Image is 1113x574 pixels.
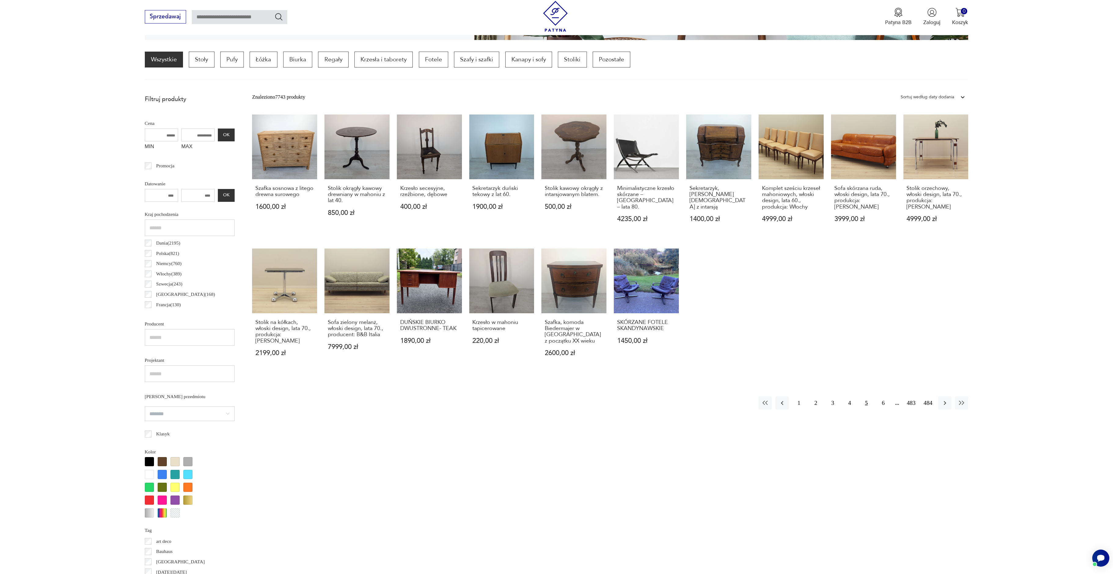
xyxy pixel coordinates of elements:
p: Patyna B2B [885,19,912,26]
p: 2199,00 zł [255,350,314,356]
p: Tag [145,526,235,534]
a: Stolik na kółkach, włoski design, lata 70., produkcja: AllegriStolik na kółkach, włoski design, l... [252,249,317,371]
img: Patyna - sklep z meblami i dekoracjami vintage [540,1,571,32]
a: Ikona medaluPatyna B2B [885,8,912,26]
a: Krzesło w mahoniu tapicerowaneKrzesło w mahoniu tapicerowane220,00 zł [469,249,534,371]
h3: Stolik na kółkach, włoski design, lata 70., produkcja: [PERSON_NAME] [255,319,314,344]
p: 500,00 zł [545,204,603,210]
a: Wszystkie [145,52,183,67]
a: Minimalistyczne krzesło skórzane – Włochy – lata 80.Minimalistyczne krzesło skórzane – [GEOGRAPHI... [614,114,679,237]
button: Sprzedawaj [145,10,186,24]
a: SKÓRZANE FOTELE SKANDYNAWSKIESKÓRZANE FOTELE SKANDYNAWSKIE1450,00 zł [614,249,679,371]
button: 2 [809,396,822,409]
p: 850,00 zł [328,210,386,216]
p: Fotele [419,52,448,67]
p: 7999,00 zł [328,344,386,350]
a: Łóżka [250,52,277,67]
h3: Sekretarzyk duński tekowy z lat 60. [472,185,531,198]
p: Polska ( 821 ) [156,249,179,257]
p: Francja ( 130 ) [156,301,181,309]
a: Krzesła i taborety [354,52,413,67]
p: 3999,00 zł [834,216,893,222]
p: Szafy i szafki [454,52,499,67]
button: Szukaj [274,12,283,21]
p: Regały [318,52,348,67]
h3: Krzesło secesyjne, rzeźbione, dębowe [400,185,459,198]
p: 220,00 zł [472,338,531,344]
img: Ikona medalu [894,8,903,17]
p: 400,00 zł [400,204,459,210]
h3: Stolik kawowy okrągły z intarsjowanym blatem. [545,185,603,198]
p: Datowanie [145,180,235,188]
p: Bauhaus [156,547,173,555]
h3: Sofa zielony melanż, włoski design, lata 70., producent: B&B Italia [328,319,386,338]
a: Szafka, komoda Biedermajer w mahoniu z początku XX wiekuSzafka, komoda Biedermajer w [GEOGRAPHIC_... [541,249,606,371]
p: Czechy ( 121 ) [156,311,181,319]
p: Dania ( 2195 ) [156,239,180,247]
a: Komplet sześciu krzeseł mahoniowych, włoski design, lata 60., produkcja: WłochyKomplet sześciu kr... [759,114,824,237]
button: OK [218,189,234,202]
a: Szafka sosnowa z litego drewna surowegoSzafka sosnowa z litego drewna surowego1600,00 zł [252,114,317,237]
h3: Stolik orzechowy, włoski design, lata 70., produkcja: [PERSON_NAME] [906,185,965,210]
label: MAX [181,141,215,153]
label: MIN [145,141,178,153]
div: Sortuj według daty dodania [901,93,954,101]
h3: Stolik okrągły kawowy drewniany w mahoniu z lat 40. [328,185,386,204]
p: Producent [145,320,235,328]
p: 1890,00 zł [400,338,459,344]
p: 1900,00 zł [472,204,531,210]
a: Kanapy i sofy [505,52,552,67]
p: Cena [145,119,235,127]
p: [PERSON_NAME] przedmiotu [145,393,235,401]
button: 3 [826,396,839,409]
p: [GEOGRAPHIC_DATA] [156,558,205,566]
iframe: Smartsupp widget button [1092,550,1109,567]
p: 1450,00 zł [617,338,675,344]
div: 0 [961,8,967,14]
h3: Minimalistyczne krzesło skórzane – [GEOGRAPHIC_DATA] – lata 80. [617,185,675,210]
button: 483 [905,396,918,409]
button: 6 [877,396,890,409]
button: 0Koszyk [952,8,968,26]
h3: Sofa skórzana ruda, włoski design, lata 70., produkcja: [PERSON_NAME] [834,185,893,210]
p: Kraj pochodzenia [145,210,235,218]
p: 4235,00 zł [617,216,675,222]
button: 1 [793,396,806,409]
a: Sekretarzyk, biurko włoskie z intarsjąSekretarzyk, [PERSON_NAME] [DEMOGRAPHIC_DATA] z intarsją140... [686,114,751,237]
p: Filtruj produkty [145,95,235,103]
a: Sofa skórzana ruda, włoski design, lata 70., produkcja: WłochySofa skórzana ruda, włoski design, ... [831,114,896,237]
a: Stolik okrągły kawowy drewniany w mahoniu z lat 40.Stolik okrągły kawowy drewniany w mahoniu z la... [324,114,390,237]
button: Patyna B2B [885,8,912,26]
p: Kolor [145,448,235,456]
p: 1400,00 zł [690,216,748,222]
p: Koszyk [952,19,968,26]
p: art deco [156,537,171,545]
a: Pufy [220,52,244,67]
h3: Komplet sześciu krzeseł mahoniowych, włoski design, lata 60., produkcja: Włochy [762,185,820,210]
h3: Szafka, komoda Biedermajer w [GEOGRAPHIC_DATA] z początku XX wieku [545,319,603,344]
p: 4999,00 zł [762,216,820,222]
a: Sofa zielony melanż, włoski design, lata 70., producent: B&B ItaliaSofa zielony melanż, włoski de... [324,249,390,371]
a: Stolik kawowy okrągły z intarsjowanym blatem.Stolik kawowy okrągły z intarsjowanym blatem.500,00 zł [541,114,606,237]
p: Promocja [156,162,174,170]
button: 4 [843,396,856,409]
p: 4999,00 zł [906,216,965,222]
p: Zaloguj [923,19,940,26]
a: Stoliki [558,52,587,67]
p: Włochy ( 389 ) [156,270,181,278]
a: Stoły [189,52,214,67]
h3: Krzesło w mahoniu tapicerowane [472,319,531,332]
a: Pozostałe [593,52,630,67]
a: Sekretarzyk duński tekowy z lat 60.Sekretarzyk duński tekowy z lat 60.1900,00 zł [469,114,534,237]
p: [GEOGRAPHIC_DATA] ( 168 ) [156,290,215,298]
p: Niemcy ( 760 ) [156,260,181,267]
a: Stolik orzechowy, włoski design, lata 70., produkcja: WłochyStolik orzechowy, włoski design, lata... [903,114,968,237]
a: Biurka [283,52,312,67]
